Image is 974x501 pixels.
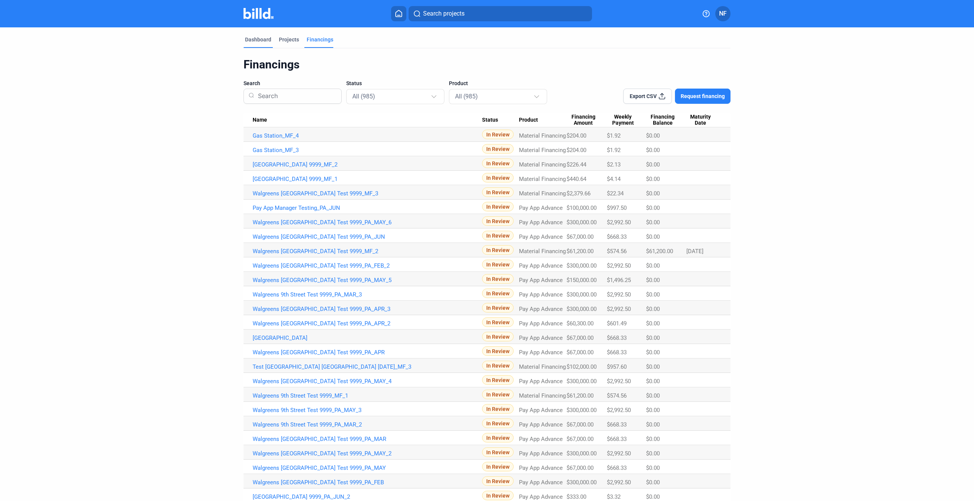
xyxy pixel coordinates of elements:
span: $2,992.50 [607,479,631,486]
span: $668.33 [607,421,627,428]
a: Walgreens [GEOGRAPHIC_DATA] Test 9999_PA_MAR [253,436,482,442]
a: [GEOGRAPHIC_DATA] 9999_MF_2 [253,161,482,168]
span: In Review [482,491,514,500]
span: Search [243,79,260,87]
span: In Review [482,231,514,240]
span: $67,000.00 [567,436,594,442]
a: Test [GEOGRAPHIC_DATA] [GEOGRAPHIC_DATA] [DATE]_MF_3 [253,363,482,370]
span: $300,000.00 [567,219,597,226]
div: Financing Balance [646,114,686,127]
span: $226.44 [567,161,586,168]
span: In Review [482,289,514,298]
a: [GEOGRAPHIC_DATA] 9999_PA_JUN_2 [253,493,482,500]
span: Financing Amount [567,114,600,127]
button: Export CSV [623,89,672,104]
a: Walgreens 9th Street Test 9999_PA_MAR_2 [253,421,482,428]
span: $333.00 [567,493,586,500]
span: In Review [482,476,514,486]
span: Pay App Advance [519,407,563,414]
a: Walgreens [GEOGRAPHIC_DATA] Test 9999_MF_3 [253,190,482,197]
span: Pay App Advance [519,233,563,240]
span: $300,000.00 [567,450,597,457]
div: Financing Amount [567,114,607,127]
a: Walgreens [GEOGRAPHIC_DATA] Test 9999_PA_MAY_2 [253,450,482,457]
span: In Review [482,332,514,341]
span: $997.50 [607,205,627,211]
span: $0.00 [646,450,660,457]
span: Pay App Advance [519,335,563,341]
span: $0.00 [646,205,660,211]
div: Product [519,117,567,124]
span: Pay App Advance [519,465,563,471]
span: Export CSV [630,92,657,100]
span: $957.60 [607,363,627,370]
span: Product [519,117,538,124]
div: Weekly Payment [607,114,646,127]
span: In Review [482,404,514,414]
span: $0.00 [646,147,660,154]
span: Pay App Advance [519,493,563,500]
a: Gas Station_MF_4 [253,132,482,139]
span: $0.00 [646,262,660,269]
span: [DATE] [686,248,703,255]
span: In Review [482,202,514,211]
span: Material Financing [519,392,566,399]
a: [GEOGRAPHIC_DATA] 9999_MF_1 [253,176,482,182]
span: $61,200.00 [567,392,594,399]
span: Pay App Advance [519,277,563,284]
span: $0.00 [646,378,660,385]
span: Pay App Advance [519,219,563,226]
span: $574.56 [607,248,627,255]
span: $204.00 [567,132,586,139]
span: $100,000.00 [567,205,597,211]
span: $0.00 [646,436,660,442]
span: $300,000.00 [567,378,597,385]
span: $2,992.50 [607,306,631,312]
span: In Review [482,361,514,370]
span: Material Financing [519,363,566,370]
span: Material Financing [519,132,566,139]
span: $0.00 [646,233,660,240]
input: Search [255,86,337,106]
span: Request financing [681,92,725,100]
span: $0.00 [646,349,660,356]
span: In Review [482,245,514,255]
span: Maturity Date [686,114,715,127]
span: Material Financing [519,147,566,154]
a: Gas Station_MF_3 [253,147,482,154]
span: $300,000.00 [567,291,597,298]
span: $2,379.66 [567,190,590,197]
mat-select-trigger: All (985) [455,93,478,100]
span: In Review [482,375,514,385]
span: Material Financing [519,190,566,197]
a: Walgreens [GEOGRAPHIC_DATA] Test 9999_PA_APR_3 [253,306,482,312]
span: In Review [482,130,514,139]
a: Walgreens 9th Street Test 9999_PA_MAY_3 [253,407,482,414]
span: $0.00 [646,335,660,341]
span: Material Financing [519,248,566,255]
span: $0.00 [646,320,660,327]
a: Walgreens [GEOGRAPHIC_DATA] Test 9999_PA_MAY_5 [253,277,482,284]
span: NF [719,9,727,18]
span: $2,992.50 [607,291,631,298]
span: In Review [482,462,514,471]
span: Material Financing [519,176,566,182]
span: $0.00 [646,291,660,298]
span: Pay App Advance [519,479,563,486]
div: Financings [243,57,730,72]
span: Pay App Advance [519,378,563,385]
span: $0.00 [646,132,660,139]
div: Dashboard [245,36,271,43]
div: Financings [307,36,333,43]
span: $0.00 [646,465,660,471]
span: In Review [482,447,514,457]
span: $67,000.00 [567,349,594,356]
a: Walgreens [GEOGRAPHIC_DATA] Test 9999_PA_FEB [253,479,482,486]
span: $2,992.50 [607,378,631,385]
span: $2.13 [607,161,621,168]
span: $668.33 [607,349,627,356]
span: Product [449,79,468,87]
span: In Review [482,173,514,182]
span: $300,000.00 [567,306,597,312]
span: Pay App Advance [519,205,563,211]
